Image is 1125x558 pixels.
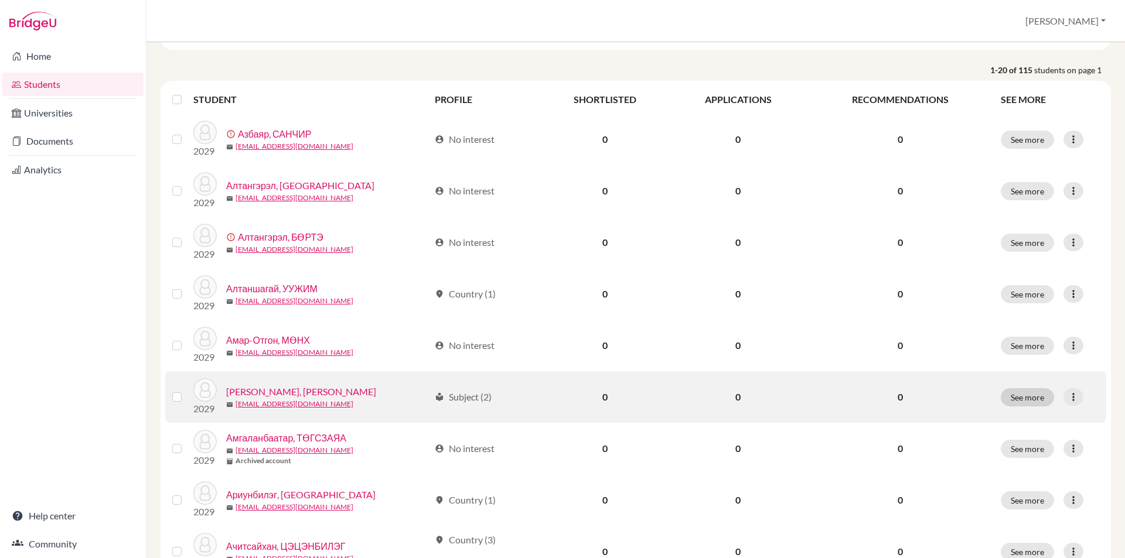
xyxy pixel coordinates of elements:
p: 0 [814,338,987,352]
td: 0 [540,474,670,526]
img: Bridge-U [9,12,56,30]
a: [EMAIL_ADDRESS][DOMAIN_NAME] [236,296,353,306]
span: account_circle [435,238,444,247]
td: 0 [670,423,806,474]
a: Алтаншагай, УУЖИМ [226,282,318,296]
th: SHORTLISTED [540,85,670,114]
a: [EMAIL_ADDRESS][DOMAIN_NAME] [236,347,353,358]
div: No interest [435,338,495,352]
span: students on page 1 [1034,64,1111,76]
td: 0 [670,165,806,217]
td: 0 [540,371,670,423]
img: Азбаяр, САНЧИР [193,121,217,144]
th: RECOMMENDATIONS [807,85,994,114]
td: 0 [670,114,806,165]
a: Universities [2,101,144,125]
img: Алтангэрэл, АЗБАЯР [193,172,217,196]
span: local_library [435,392,444,402]
span: inventory_2 [226,458,233,465]
a: Алтангэрэл, [GEOGRAPHIC_DATA] [226,179,374,193]
img: Амгаланбаатар, ТӨГСЗАЯА [193,430,217,453]
th: STUDENT [193,85,428,114]
a: Community [2,532,144,556]
th: PROFILE [428,85,540,114]
span: error_outline [226,232,238,242]
p: 0 [814,235,987,249]
a: [PERSON_NAME], [PERSON_NAME] [226,385,376,399]
b: Archived account [236,456,291,466]
span: error_outline [226,129,238,139]
p: 2029 [193,196,217,210]
span: account_circle [435,444,444,453]
a: [EMAIL_ADDRESS][DOMAIN_NAME] [236,141,353,152]
img: Алтаншагай, УУЖИМ [193,275,217,299]
td: 0 [670,371,806,423]
p: 2029 [193,453,217,467]
div: Subject (2) [435,390,492,404]
span: account_circle [435,186,444,196]
td: 0 [670,474,806,526]
img: Амар-Отгон, МӨНХ [193,327,217,350]
td: 0 [540,423,670,474]
span: location_on [435,495,444,505]
th: SEE MORE [994,85,1106,114]
div: No interest [435,441,495,456]
div: Country (3) [435,533,496,547]
p: 0 [814,493,987,507]
a: [EMAIL_ADDRESS][DOMAIN_NAME] [236,244,353,255]
button: See more [1001,388,1054,406]
a: Алтангэрэл, БӨРТЭ [238,230,323,244]
span: location_on [435,289,444,299]
span: mail [226,247,233,254]
p: 2029 [193,402,217,416]
span: mail [226,298,233,305]
p: 2029 [193,299,217,313]
p: 0 [814,287,987,301]
a: [EMAIL_ADDRESS][DOMAIN_NAME] [236,399,353,409]
button: See more [1001,285,1054,303]
span: mail [226,350,233,357]
a: Documents [2,129,144,153]
td: 0 [540,165,670,217]
span: location_on [435,535,444,545]
span: account_circle [435,135,444,144]
div: No interest [435,132,495,146]
button: See more [1001,491,1054,509]
a: Help center [2,504,144,528]
span: mail [226,504,233,511]
button: See more [1001,182,1054,200]
button: See more [1001,440,1054,458]
td: 0 [670,268,806,320]
a: Амгаланбаатар, ТӨГСЗАЯА [226,431,346,445]
button: [PERSON_NAME] [1020,10,1111,32]
div: Country (1) [435,493,496,507]
td: 0 [540,268,670,320]
td: 0 [540,217,670,268]
div: No interest [435,235,495,249]
p: 0 [814,390,987,404]
div: No interest [435,184,495,198]
img: Ачитсайхан, ЦЭЦЭНБИЛЭГ [193,533,217,556]
p: 2029 [193,350,217,364]
td: 0 [670,320,806,371]
div: Country (1) [435,287,496,301]
button: See more [1001,131,1054,149]
span: mail [226,447,233,454]
a: Амар-Отгон, МӨНХ [226,333,310,347]
a: Азбаяр, САНЧИР [238,127,311,141]
strong: 1-20 of 115 [990,64,1034,76]
a: Ариунбилэг, [GEOGRAPHIC_DATA] [226,488,376,502]
a: Students [2,73,144,96]
a: Analytics [2,158,144,182]
td: 0 [540,114,670,165]
p: 2029 [193,144,217,158]
td: 0 [540,320,670,371]
td: 0 [670,217,806,268]
p: 2029 [193,247,217,261]
a: Ачитсайхан, ЦЭЦЭНБИЛЭГ [226,539,345,553]
p: 0 [814,184,987,198]
button: See more [1001,337,1054,355]
a: [EMAIL_ADDRESS][DOMAIN_NAME] [236,502,353,512]
span: mail [226,143,233,150]
a: Home [2,44,144,68]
